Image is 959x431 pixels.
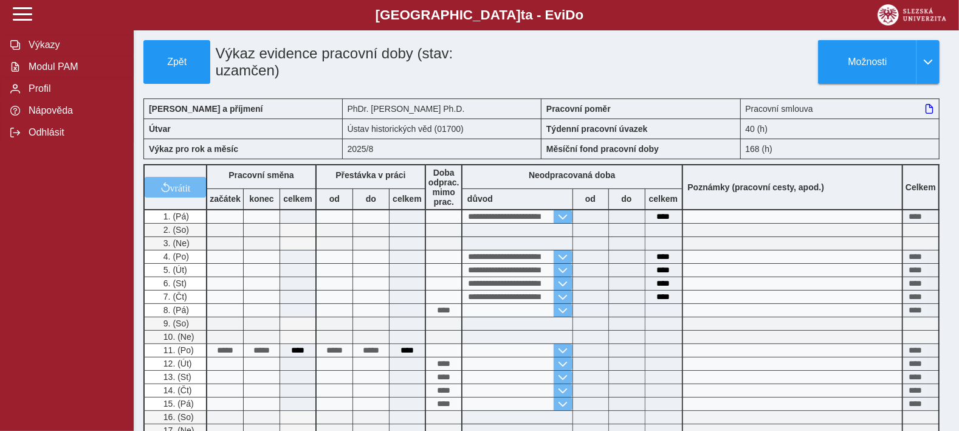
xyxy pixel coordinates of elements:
div: 2025/8 [343,139,542,159]
span: D [565,7,575,22]
span: 2. (So) [161,225,189,235]
b: [PERSON_NAME] a příjmení [149,104,263,114]
b: Neodpracovaná doba [529,170,615,180]
b: od [573,194,608,204]
button: vrátit [145,177,206,198]
b: celkem [645,194,682,204]
span: 13. (St) [161,372,191,382]
b: Doba odprac. mimo prac. [428,168,459,207]
span: Možnosti [828,57,907,67]
span: 4. (Po) [161,252,189,261]
span: Modul PAM [25,61,123,72]
div: Ústav historických věd (01700) [343,119,542,139]
span: 12. (Út) [161,359,192,368]
span: 10. (Ne) [161,332,194,342]
b: Měsíční fond pracovní doby [546,144,659,154]
b: Přestávka v práci [335,170,405,180]
div: 40 (h) [741,119,940,139]
span: 8. (Pá) [161,305,189,315]
span: Výkazy [25,40,123,50]
span: Odhlásit [25,127,123,138]
b: Útvar [149,124,171,134]
b: Výkaz pro rok a měsíc [149,144,238,154]
img: logo_web_su.png [878,4,946,26]
span: 9. (So) [161,319,189,328]
span: Profil [25,83,123,94]
span: t [521,7,525,22]
b: od [317,194,352,204]
b: do [609,194,645,204]
h1: Výkaz evidence pracovní doby (stav: uzamčen) [210,40,479,84]
span: 16. (So) [161,412,194,422]
span: 15. (Pá) [161,399,194,409]
b: do [353,194,389,204]
button: Zpět [143,40,210,84]
b: celkem [390,194,425,204]
div: 168 (h) [741,139,940,159]
span: 5. (Út) [161,265,187,275]
span: 6. (St) [161,278,187,288]
b: celkem [280,194,315,204]
b: Celkem [906,182,936,192]
span: 7. (Čt) [161,292,187,302]
span: 1. (Pá) [161,212,189,221]
span: vrátit [170,182,191,192]
b: [GEOGRAPHIC_DATA] a - Evi [36,7,923,23]
div: PhDr. [PERSON_NAME] Ph.D. [343,98,542,119]
b: konec [244,194,280,204]
span: 14. (Čt) [161,385,192,395]
b: Týdenní pracovní úvazek [546,124,648,134]
span: 11. (Po) [161,345,194,355]
span: 3. (Ne) [161,238,190,248]
b: Poznámky (pracovní cesty, apod.) [683,182,830,192]
b: Pracovní směna [229,170,294,180]
b: důvod [467,194,493,204]
b: začátek [207,194,243,204]
b: Pracovní poměr [546,104,611,114]
span: Zpět [149,57,205,67]
button: Možnosti [818,40,916,84]
span: Nápověda [25,105,123,116]
div: Pracovní smlouva [741,98,940,119]
span: o [576,7,584,22]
